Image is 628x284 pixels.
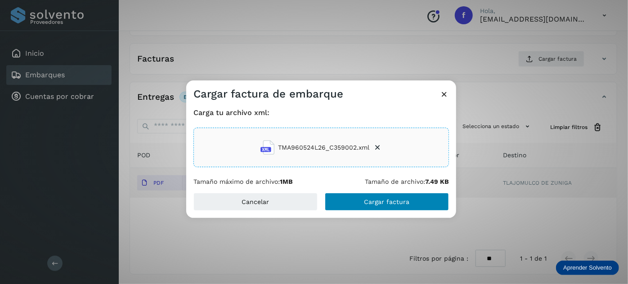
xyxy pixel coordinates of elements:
b: 1MB [280,178,293,185]
p: Tamaño máximo de archivo: [193,178,293,186]
p: Tamaño de archivo: [365,178,449,186]
span: Cancelar [242,199,269,205]
b: 7.49 KB [425,178,449,185]
div: Aprender Solvento [556,261,619,275]
h4: Carga tu archivo xml: [193,108,449,117]
button: Cargar factura [325,193,449,211]
button: Cancelar [193,193,318,211]
span: Cargar factura [364,199,410,205]
span: TMA960524L26_C359002.xml [278,143,370,152]
p: Aprender Solvento [563,264,612,271]
h3: Cargar factura de embarque [193,88,343,101]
